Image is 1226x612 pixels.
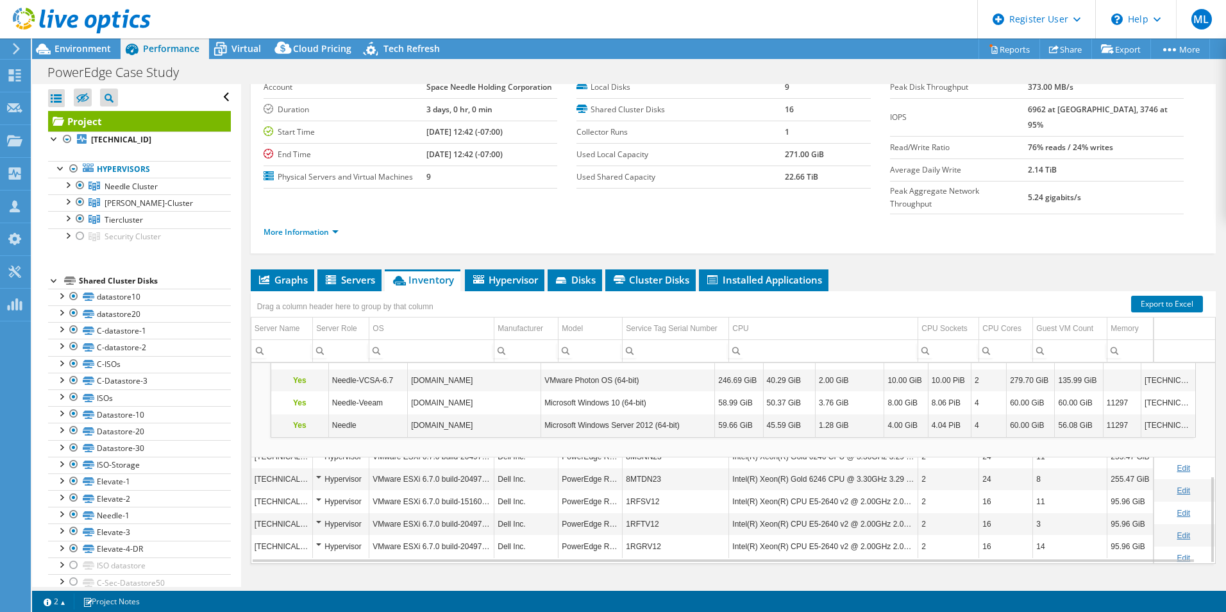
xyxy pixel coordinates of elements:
[48,161,231,178] a: Hypervisors
[264,226,339,237] a: More Information
[928,392,971,414] td: Column CMF, Value 8.06 PiB
[1033,339,1107,362] td: Column Guest VM Count, Filter cell
[316,494,365,509] div: Hypervisor
[558,468,623,490] td: Column Model, Value PowerEdge R640
[1103,392,1141,414] td: Column VMTV, Value 11297
[74,593,149,609] a: Project Notes
[48,440,231,457] a: Datastore-30
[576,81,785,94] label: Local Disks
[494,318,558,340] td: Manufacturer Column
[1055,414,1103,437] td: Column DUF, Value 56.08 GiB
[48,389,231,406] a: ISOs
[1141,392,1195,414] td: Column H, Value 10.32.116.10
[471,273,538,286] span: Hypervisor
[408,392,541,414] td: Column GVHN, Value Needle-Veeam.spaceneedle.com
[918,318,979,340] td: CPU Sockets Column
[369,535,494,557] td: Column OS, Value VMware ESXi 6.7.0 build-20497097
[918,339,979,362] td: Column CPU Sockets, Filter cell
[1055,392,1103,414] td: Column DUF, Value 60.00 GiB
[254,298,437,316] div: Drag a column header here to group by that column
[1150,39,1210,59] a: More
[328,370,408,392] td: Column GVN, Value Needle-VCSA-6.7
[373,321,383,336] div: OS
[494,490,558,513] td: Column Manufacturer, Value Dell Inc.
[251,318,313,340] td: Server Name Column
[979,468,1033,490] td: Column CPU Cores, Value 24
[576,171,785,183] label: Used Shared Capacity
[1107,490,1154,513] td: Column Memory, Value 95.96 GiB
[1033,513,1107,535] td: Column Guest VM Count, Value 3
[274,395,325,411] p: Yes
[324,273,375,286] span: Servers
[982,321,1021,336] div: CPU Cores
[426,149,503,160] b: [DATE] 12:42 (-07:00)
[1055,370,1103,392] td: Column DUF, Value 135.99 GiB
[313,490,369,513] td: Column Server Role, Value Hypervisor
[494,513,558,535] td: Column Manufacturer, Value Dell Inc.
[890,141,1028,154] label: Read/Write Ratio
[79,273,231,289] div: Shared Cluster Disks
[391,273,454,286] span: Inventory
[251,513,313,535] td: Column Server Name, Value 10.32.22.91
[1033,535,1107,557] td: Column Guest VM Count, Value 14
[785,104,794,115] b: 16
[1111,321,1138,336] div: Memory
[91,134,151,145] b: [TECHNICAL_ID]
[729,513,918,535] td: Column CPU, Value Intel(R) Xeon(R) CPU E5-2640 v2 @ 2.00GHz 2.00 GHz
[928,414,971,437] td: Column CMF, Value 4.04 PiB
[1033,318,1107,340] td: Guest VM Count Column
[48,557,231,574] a: ISO datastore
[264,171,426,183] label: Physical Servers and Virtual Machines
[369,318,494,340] td: OS Column
[48,574,231,591] a: C-Sec-Datastore50
[729,318,918,340] td: CPU Column
[426,104,492,115] b: 3 days, 0 hr, 0 min
[1107,535,1154,557] td: Column Memory, Value 95.96 GiB
[426,81,552,92] b: Space Needle Holding Corporation
[1028,81,1073,92] b: 373.00 MB/s
[558,513,623,535] td: Column Model, Value PowerEdge R620
[729,490,918,513] td: Column CPU, Value Intel(R) Xeon(R) CPU E5-2640 v2 @ 2.00GHz 2.00 GHz
[251,535,313,557] td: Column Server Name, Value 10.32.22.92
[369,490,494,513] td: Column OS, Value VMware ESXi 6.7.0 build-15160138
[971,370,1006,392] td: Column VCPU, Value 2
[732,321,748,336] div: CPU
[1007,370,1055,392] td: Column DSF, Value 279.70 GiB
[494,468,558,490] td: Column Manufacturer, Value Dell Inc.
[729,468,918,490] td: Column CPU, Value Intel(R) Xeon(R) Gold 6246 CPU @ 3.30GHz 3.29 GHz
[1141,414,1195,437] td: Column H, Value 10.32.116.10
[105,231,161,242] span: Security Cluster
[918,535,979,557] td: Column CPU Sockets, Value 2
[313,339,369,362] td: Column Server Role, Filter cell
[251,468,313,490] td: Column Server Name, Value 10.32.14.23
[264,148,426,161] label: End Time
[541,392,715,414] td: Column GVOS, Value Microsoft Windows 10 (64-bit)
[612,273,689,286] span: Cluster Disks
[815,392,884,414] td: Column Used Memory, Value 3.76 GiB
[1091,39,1151,59] a: Export
[408,370,541,392] td: Column GVHN, Value vcenter.spaceneedle.com
[705,273,822,286] span: Installed Applications
[729,339,918,362] td: Column CPU, Filter cell
[48,339,231,355] a: C-datastore-2
[498,321,543,336] div: Manufacturer
[918,490,979,513] td: Column CPU Sockets, Value 2
[623,490,729,513] td: Column Service Tag Serial Number, Value 1RFSV12
[1007,392,1055,414] td: Column DSF, Value 60.00 GiB
[313,535,369,557] td: Column Server Role, Value Hypervisor
[271,370,328,392] td: Column Is Running, Value Yes
[1107,468,1154,490] td: Column Memory, Value 255.47 GiB
[815,414,884,437] td: Column Used Memory, Value 1.28 GiB
[105,198,193,208] span: [PERSON_NAME]-Cluster
[316,516,365,532] div: Hypervisor
[1103,370,1141,392] td: Column VMTV, Value
[576,148,785,161] label: Used Local Capacity
[1028,142,1113,153] b: 76% reads / 24% writes
[928,370,971,392] td: Column CMF, Value 10.00 PiB
[918,468,979,490] td: Column CPU Sockets, Value 2
[369,339,494,362] td: Column OS, Filter cell
[785,171,818,182] b: 22.66 TiB
[979,535,1033,557] td: Column CPU Cores, Value 16
[1177,531,1190,540] a: Edit
[48,111,231,132] a: Project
